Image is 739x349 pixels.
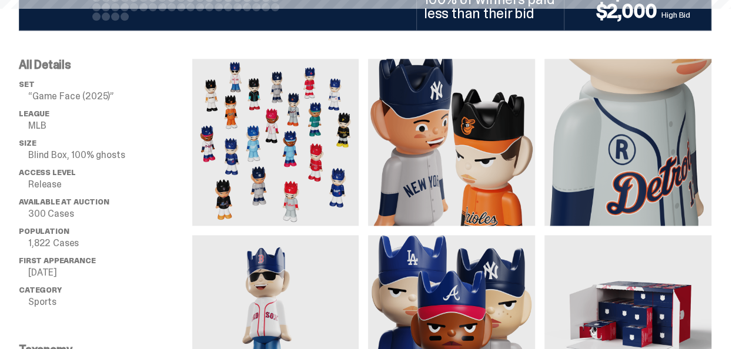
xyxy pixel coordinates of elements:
p: $2,000 [571,2,661,21]
img: media gallery image [192,59,359,226]
span: Access Level [19,167,76,177]
p: 1,822 Cases [28,239,192,248]
p: Blind Box, 100% ghosts [28,150,192,160]
p: Sports [28,297,192,307]
p: 300 Cases [28,209,192,219]
img: media gallery image [368,59,535,226]
p: MLB [28,121,192,130]
span: Available at Auction [19,197,109,207]
span: First Appearance [19,256,95,266]
p: [DATE] [28,268,192,277]
span: League [19,109,49,119]
span: Population [19,226,69,236]
img: media gallery image [544,59,711,226]
span: Size [19,138,36,148]
p: All Details [19,59,192,71]
p: Release [28,180,192,189]
span: set [19,79,35,89]
p: “Game Face (2025)” [28,92,192,101]
p: High Bid [661,9,704,21]
span: Category [19,285,62,295]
